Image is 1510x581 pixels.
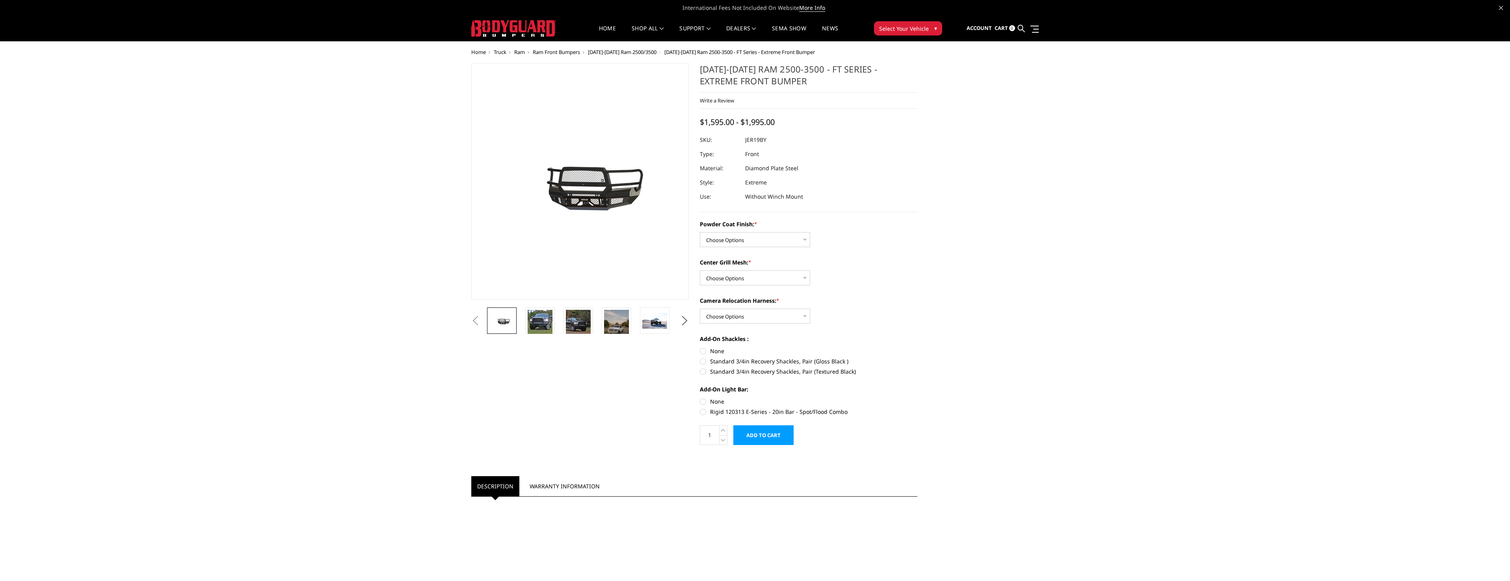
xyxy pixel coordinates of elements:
[700,220,917,228] label: Powder Coat Finish:
[772,26,806,41] a: SEMA Show
[664,48,815,56] span: [DATE]-[DATE] Ram 2500-3500 - FT Series - Extreme Front Bumper
[700,335,917,343] label: Add-On Shackles :
[879,24,929,33] span: Select Your Vehicle
[471,48,486,56] a: Home
[700,367,917,376] label: Standard 3/4in Recovery Shackles, Pair (Textured Black)
[528,310,552,335] img: 2019-2025 Ram 2500-3500 - FT Series - Extreme Front Bumper
[566,310,591,335] img: 2019-2025 Ram 2500-3500 - FT Series - Extreme Front Bumper
[700,347,917,355] label: None
[700,147,739,161] dt: Type:
[604,310,629,343] img: 2019-2025 Ram 2500-3500 - FT Series - Extreme Front Bumper
[967,24,992,32] span: Account
[471,63,689,300] a: 2019-2025 Ram 2500-3500 - FT Series - Extreme Front Bumper
[700,117,775,127] span: $1,595.00 - $1,995.00
[995,18,1015,39] a: Cart 0
[482,135,679,227] img: 2019-2025 Ram 2500-3500 - FT Series - Extreme Front Bumper
[524,476,606,496] a: Warranty Information
[494,48,506,56] a: Truck
[514,48,525,56] a: Ram
[745,133,766,147] dd: JER19BY
[874,21,942,35] button: Select Your Vehicle
[700,408,917,416] label: Rigid 120313 E-Series - 20in Bar - Spot/Flood Combo
[1009,25,1015,31] span: 0
[632,26,664,41] a: shop all
[799,4,825,12] a: More Info
[745,175,767,190] dd: Extreme
[745,147,759,161] dd: Front
[745,190,803,204] dd: Without Winch Mount
[934,24,937,32] span: ▾
[700,175,739,190] dt: Style:
[733,425,794,445] input: Add to Cart
[471,476,519,496] a: Description
[726,26,756,41] a: Dealers
[700,97,734,104] a: Write a Review
[599,26,616,41] a: Home
[679,315,691,327] button: Next
[700,190,739,204] dt: Use:
[642,313,667,329] img: 2019-2025 Ram 2500-3500 - FT Series - Extreme Front Bumper
[700,258,917,266] label: Center Grill Mesh:
[471,20,556,37] img: BODYGUARD BUMPERS
[469,315,481,327] button: Previous
[700,357,917,365] label: Standard 3/4in Recovery Shackles, Pair (Gloss Black )
[822,26,838,41] a: News
[700,161,739,175] dt: Material:
[745,161,798,175] dd: Diamond Plate Steel
[588,48,656,56] a: [DATE]-[DATE] Ram 2500/3500
[700,296,917,305] label: Camera Relocation Harness:
[700,133,739,147] dt: SKU:
[679,26,710,41] a: Support
[700,397,917,406] label: None
[995,24,1008,32] span: Cart
[533,48,580,56] a: Ram Front Bumpers
[967,18,992,39] a: Account
[700,63,917,93] h1: [DATE]-[DATE] Ram 2500-3500 - FT Series - Extreme Front Bumper
[700,385,917,393] label: Add-On Light Bar:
